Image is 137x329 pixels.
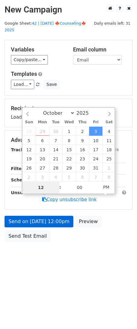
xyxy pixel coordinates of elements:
[92,21,132,26] a: Daily emails left: 31
[11,55,48,65] a: Copy/paste...
[49,127,62,136] span: September 30, 2025
[36,136,49,145] span: October 6, 2025
[89,172,102,181] span: November 7, 2025
[5,5,132,15] h2: New Campaign
[49,145,62,154] span: October 14, 2025
[89,154,102,163] span: October 24, 2025
[102,136,116,145] span: October 11, 2025
[61,181,98,194] input: Minute
[75,110,97,116] input: Year
[49,172,62,181] span: November 4, 2025
[76,154,89,163] span: October 23, 2025
[22,136,36,145] span: October 5, 2025
[5,21,86,33] a: 42 | [DATE] 🍁Counseling🍁 2025
[11,177,33,182] strong: Schedule
[22,127,36,136] span: September 28, 2025
[22,172,36,181] span: November 2, 2025
[89,127,102,136] span: October 3, 2025
[62,120,76,124] span: Wed
[62,154,76,163] span: October 22, 2025
[62,145,76,154] span: October 15, 2025
[11,105,126,121] div: Loading...
[5,230,51,242] a: Send Test Email
[102,154,116,163] span: October 25, 2025
[11,166,26,171] strong: Filters
[76,120,89,124] span: Thu
[36,145,49,154] span: October 13, 2025
[62,163,76,172] span: October 29, 2025
[49,136,62,145] span: October 7, 2025
[11,147,31,152] strong: Tracking
[62,136,76,145] span: October 8, 2025
[76,127,89,136] span: October 2, 2025
[36,172,49,181] span: November 3, 2025
[102,172,116,181] span: November 8, 2025
[22,163,36,172] span: October 26, 2025
[44,80,59,89] button: Save
[36,154,49,163] span: October 20, 2025
[49,120,62,124] span: Tue
[11,105,126,112] h5: Recipients
[36,120,49,124] span: Mon
[102,145,116,154] span: October 18, 2025
[49,163,62,172] span: October 28, 2025
[11,80,34,89] a: Load...
[98,181,115,193] span: Click to toggle
[5,21,86,33] small: Google Sheet:
[5,216,73,227] a: Send on [DATE] 12:00pm
[89,163,102,172] span: October 31, 2025
[102,163,116,172] span: November 1, 2025
[89,145,102,154] span: October 17, 2025
[22,145,36,154] span: October 12, 2025
[22,181,59,194] input: Hour
[36,163,49,172] span: October 27, 2025
[95,146,119,153] label: UTM Codes
[76,163,89,172] span: October 30, 2025
[76,136,89,145] span: October 9, 2025
[59,181,61,193] span: :
[11,71,37,77] a: Templates
[76,172,89,181] span: November 6, 2025
[11,190,41,195] strong: Unsubscribe
[89,120,102,124] span: Fri
[92,20,132,27] span: Daily emails left: 31
[22,154,36,163] span: October 19, 2025
[76,145,89,154] span: October 16, 2025
[36,127,49,136] span: September 29, 2025
[75,216,102,227] a: Preview
[73,46,126,53] h5: Email column
[102,120,116,124] span: Sat
[62,127,76,136] span: October 1, 2025
[42,197,97,202] a: Copy unsubscribe link
[11,46,64,53] h5: Variables
[102,127,116,136] span: October 4, 2025
[89,136,102,145] span: October 10, 2025
[107,300,137,329] iframe: Chat Widget
[49,154,62,163] span: October 21, 2025
[22,120,36,124] span: Sun
[62,172,76,181] span: November 5, 2025
[11,137,126,143] h5: Advanced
